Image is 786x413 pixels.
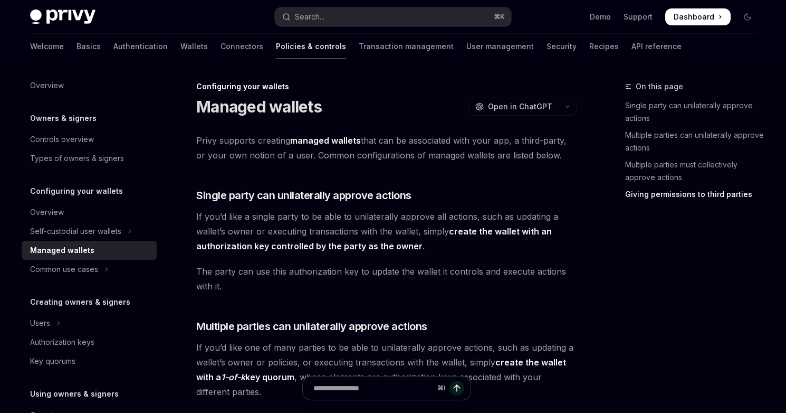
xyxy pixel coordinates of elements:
[276,34,346,59] a: Policies & controls
[22,333,157,352] a: Authorization keys
[196,319,427,334] span: Multiple parties can unilaterally approve actions
[636,80,683,93] span: On this page
[359,34,454,59] a: Transaction management
[290,135,361,146] strong: managed wallets
[30,10,95,24] img: dark logo
[30,133,94,146] div: Controls overview
[30,112,97,125] h5: Owners & signers
[22,76,157,95] a: Overview
[30,225,121,238] div: Self-custodial user wallets
[313,377,433,400] input: Ask a question...
[196,81,577,92] div: Configuring your wallets
[30,355,75,368] div: Key quorums
[30,244,94,257] div: Managed wallets
[22,130,157,149] a: Controls overview
[221,34,263,59] a: Connectors
[30,296,130,308] h5: Creating owners & signers
[449,381,464,396] button: Send message
[30,317,50,330] div: Users
[196,340,577,399] span: If you’d like one of many parties to be able to unilaterally approve actions, such as updating a ...
[30,336,94,349] div: Authorization keys
[589,34,619,59] a: Recipes
[30,388,119,400] h5: Using owners & signers
[624,12,653,22] a: Support
[295,11,324,23] div: Search...
[625,186,764,203] a: Giving permissions to third parties
[494,13,505,21] span: ⌘ K
[221,372,245,382] em: 1-of-k
[625,97,764,127] a: Single party can unilaterally approve actions
[631,34,682,59] a: API reference
[275,7,511,26] button: Open search
[30,206,64,219] div: Overview
[196,188,411,203] span: Single party can unilaterally approve actions
[547,34,577,59] a: Security
[196,209,577,254] span: If you’d like a single party to be able to unilaterally approve all actions, such as updating a w...
[468,98,559,116] button: Open in ChatGPT
[30,185,123,198] h5: Configuring your wallets
[22,203,157,222] a: Overview
[196,97,322,116] h1: Managed wallets
[30,34,64,59] a: Welcome
[674,12,714,22] span: Dashboard
[30,79,64,92] div: Overview
[488,101,552,112] span: Open in ChatGPT
[22,314,157,333] button: Toggle Users section
[739,8,756,25] button: Toggle dark mode
[113,34,168,59] a: Authentication
[196,264,577,294] span: The party can use this authorization key to update the wallet it controls and execute actions wit...
[22,352,157,371] a: Key quorums
[30,152,124,165] div: Types of owners & signers
[22,222,157,241] button: Toggle Self-custodial user wallets section
[466,34,534,59] a: User management
[196,133,577,163] span: Privy supports creating that can be associated with your app, a third-party, or your own notion o...
[625,156,764,186] a: Multiple parties must collectively approve actions
[76,34,101,59] a: Basics
[590,12,611,22] a: Demo
[22,241,157,260] a: Managed wallets
[22,149,157,168] a: Types of owners & signers
[625,127,764,156] a: Multiple parties can unilaterally approve actions
[665,8,731,25] a: Dashboard
[30,263,98,276] div: Common use cases
[22,260,157,279] button: Toggle Common use cases section
[180,34,208,59] a: Wallets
